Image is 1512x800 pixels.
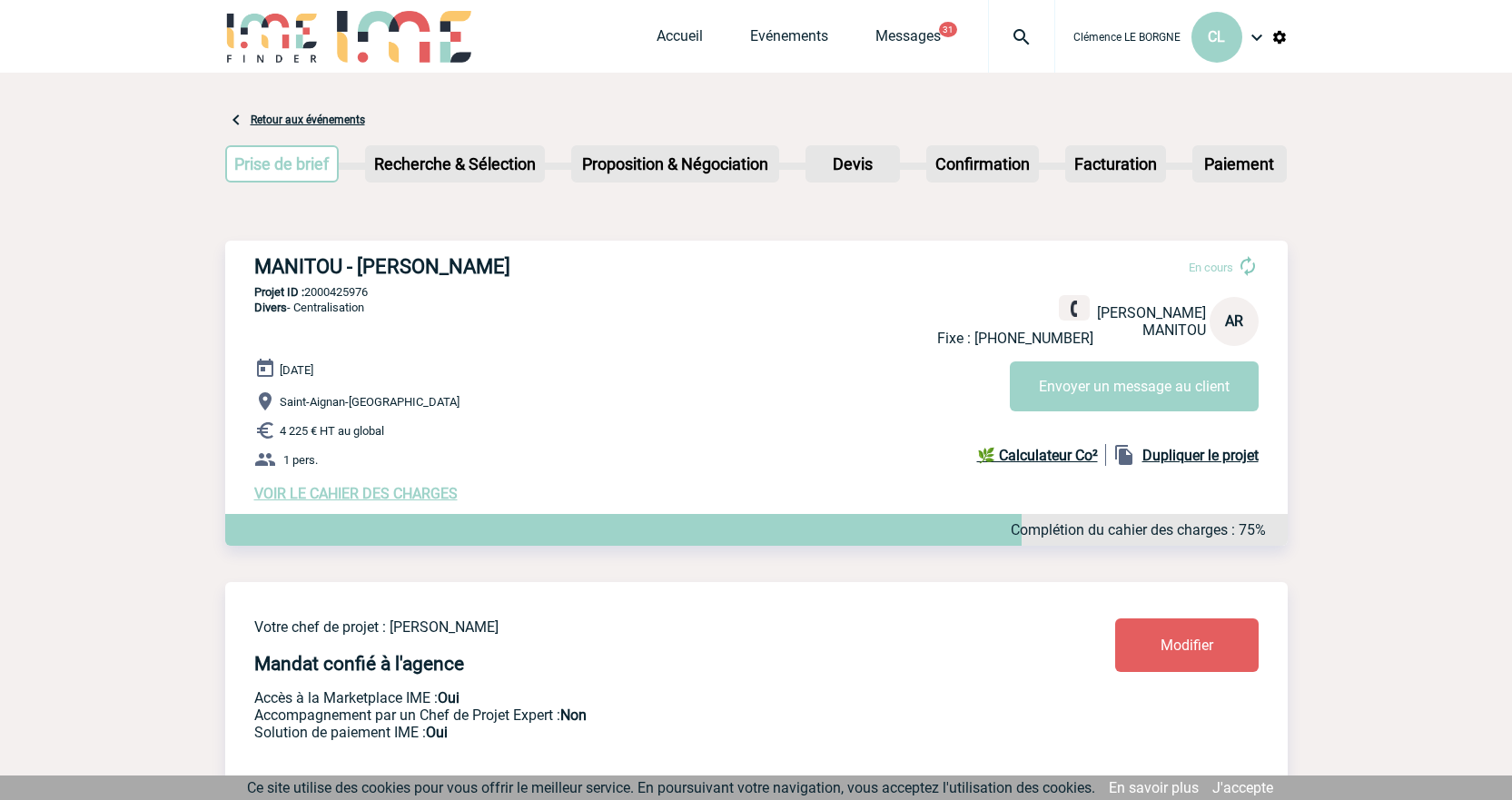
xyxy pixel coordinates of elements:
a: Messages [875,27,941,53]
p: Devis [807,147,898,181]
h3: MANITOU - [PERSON_NAME] [254,255,799,278]
p: Facturation [1067,147,1164,181]
img: IME-Finder [225,11,320,63]
a: En savoir plus [1109,779,1199,796]
p: Fixe : [PHONE_NUMBER] [937,330,1093,347]
button: Envoyer un message au client [1010,361,1259,411]
a: Accueil [657,27,703,53]
span: En cours [1189,261,1233,274]
img: file_copy-black-24dp.png [1113,444,1135,466]
b: 🌿 Calculateur Co² [977,447,1098,464]
a: Retour aux événements [251,114,365,126]
p: Paiement [1194,147,1285,181]
p: Confirmation [928,147,1037,181]
a: VOIR LE CAHIER DES CHARGES [254,485,458,502]
span: Divers [254,301,287,314]
span: Saint-Aignan-[GEOGRAPHIC_DATA] [280,395,460,409]
p: Votre chef de projet : [PERSON_NAME] [254,618,1008,636]
b: Oui [426,724,448,741]
p: Prise de brief [227,147,338,181]
span: Clémence LE BORGNE [1073,31,1181,44]
span: 4 225 € HT au global [280,424,384,438]
p: Conformité aux process achat client, Prise en charge de la facturation, Mutualisation de plusieur... [254,724,1008,741]
p: Prestation payante [254,706,1008,724]
a: 🌿 Calculateur Co² [977,444,1106,466]
p: 2000425976 [225,285,1288,299]
span: MANITOU [1142,321,1206,339]
b: Dupliquer le projet [1142,447,1259,464]
a: J'accepte [1212,779,1273,796]
img: fixe.png [1066,301,1082,317]
a: Evénements [750,27,828,53]
span: [PERSON_NAME] [1097,304,1206,321]
span: CL [1208,28,1225,45]
span: AR [1225,312,1243,330]
b: Non [560,706,587,724]
b: Oui [438,689,460,706]
button: 31 [939,22,957,37]
h4: Mandat confié à l'agence [254,653,464,675]
span: [DATE] [280,363,313,377]
span: 1 pers. [283,453,318,467]
span: Ce site utilise des cookies pour vous offrir le meilleur service. En poursuivant votre navigation... [247,779,1095,796]
p: Recherche & Sélection [367,147,543,181]
span: - Centralisation [254,301,364,314]
b: Projet ID : [254,285,304,299]
p: Proposition & Négociation [573,147,777,181]
p: Accès à la Marketplace IME : [254,689,1008,706]
span: Modifier [1161,637,1213,654]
